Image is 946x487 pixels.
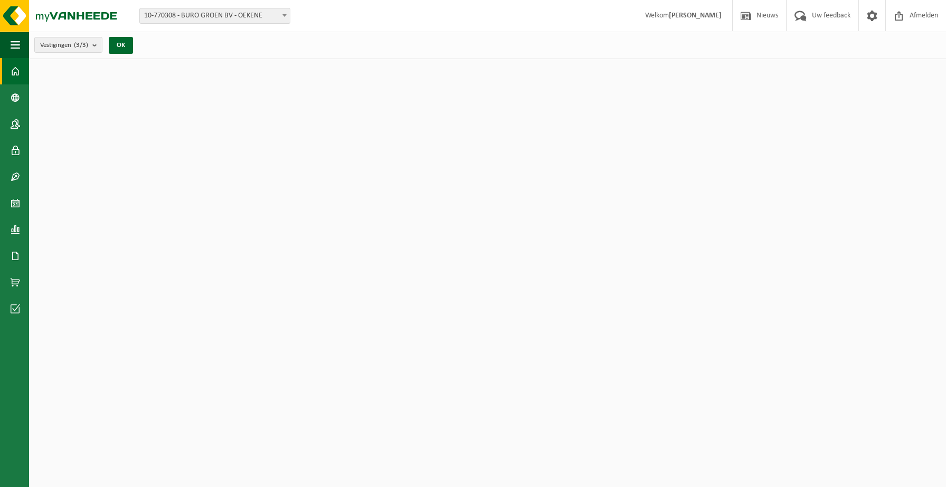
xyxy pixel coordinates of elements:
strong: [PERSON_NAME] [669,12,722,20]
count: (3/3) [74,42,88,49]
span: 10-770308 - BURO GROEN BV - OEKENE [139,8,290,24]
span: 10-770308 - BURO GROEN BV - OEKENE [140,8,290,23]
button: Vestigingen(3/3) [34,37,102,53]
button: OK [109,37,133,54]
span: Vestigingen [40,37,88,53]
